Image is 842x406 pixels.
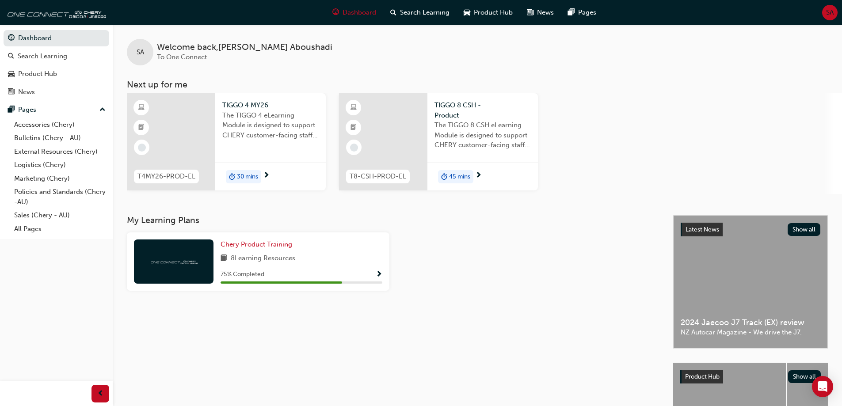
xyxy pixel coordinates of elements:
[11,209,109,222] a: Sales (Chery - AU)
[325,4,383,22] a: guage-iconDashboard
[351,102,357,114] span: learningResourceType_ELEARNING-icon
[18,87,35,97] div: News
[138,102,145,114] span: learningResourceType_ELEARNING-icon
[350,171,406,182] span: T8-CSH-PROD-EL
[390,7,396,18] span: search-icon
[18,69,57,79] div: Product Hub
[11,172,109,186] a: Marketing (Chery)
[441,171,447,182] span: duration-icon
[221,240,292,248] span: Chery Product Training
[826,8,834,18] span: SA
[788,370,821,383] button: Show all
[383,4,457,22] a: search-iconSearch Learning
[221,269,264,280] span: 75 % Completed
[686,226,719,233] span: Latest News
[681,318,820,328] span: 2024 Jaecoo J7 Track (EX) review
[680,370,821,384] a: Product HubShow all
[4,48,109,65] a: Search Learning
[568,7,575,18] span: pages-icon
[4,102,109,118] button: Pages
[99,104,106,116] span: up-icon
[685,373,720,380] span: Product Hub
[157,53,207,61] span: To One Connect
[11,131,109,145] a: Bulletins (Chery - AU)
[149,257,198,266] img: oneconnect
[457,4,520,22] a: car-iconProduct Hub
[222,110,319,140] span: The TIGGO 4 eLearning Module is designed to support CHERY customer-facing staff with the product ...
[113,80,842,90] h3: Next up for me
[578,8,596,18] span: Pages
[4,84,109,100] a: News
[11,118,109,132] a: Accessories (Chery)
[400,8,450,18] span: Search Learning
[339,93,538,190] a: T8-CSH-PROD-ELTIGGO 8 CSH - ProductThe TIGGO 8 CSH eLearning Module is designed to support CHERY ...
[4,4,106,21] img: oneconnect
[788,223,821,236] button: Show all
[350,144,358,152] span: learningRecordVerb_NONE-icon
[18,105,36,115] div: Pages
[376,269,382,280] button: Show Progress
[527,7,533,18] span: news-icon
[11,158,109,172] a: Logistics (Chery)
[812,376,833,397] div: Open Intercom Messenger
[11,185,109,209] a: Policies and Standards (Chery -AU)
[8,88,15,96] span: news-icon
[138,144,146,152] span: learningRecordVerb_NONE-icon
[231,253,295,264] span: 8 Learning Resources
[449,172,470,182] span: 45 mins
[263,172,270,180] span: next-icon
[376,271,382,279] span: Show Progress
[474,8,513,18] span: Product Hub
[157,42,332,53] span: Welcome back , [PERSON_NAME] Aboushadi
[8,70,15,78] span: car-icon
[537,8,554,18] span: News
[520,4,561,22] a: news-iconNews
[138,122,145,133] span: booktick-icon
[464,7,470,18] span: car-icon
[4,66,109,82] a: Product Hub
[237,172,258,182] span: 30 mins
[822,5,838,20] button: SA
[8,53,14,61] span: search-icon
[673,215,828,349] a: Latest NewsShow all2024 Jaecoo J7 Track (EX) reviewNZ Autocar Magazine - We drive the J7.
[137,171,195,182] span: T4MY26-PROD-EL
[343,8,376,18] span: Dashboard
[681,327,820,338] span: NZ Autocar Magazine - We drive the J7.
[8,106,15,114] span: pages-icon
[137,47,144,57] span: SA
[8,34,15,42] span: guage-icon
[221,239,296,250] a: Chery Product Training
[351,122,357,133] span: booktick-icon
[221,253,227,264] span: book-icon
[434,120,531,150] span: The TIGGO 8 CSH eLearning Module is designed to support CHERY customer-facing staff with the prod...
[127,215,659,225] h3: My Learning Plans
[4,28,109,102] button: DashboardSearch LearningProduct HubNews
[11,222,109,236] a: All Pages
[11,145,109,159] a: External Resources (Chery)
[222,100,319,110] span: TIGGO 4 MY26
[18,51,67,61] div: Search Learning
[475,172,482,180] span: next-icon
[4,30,109,46] a: Dashboard
[127,93,326,190] a: T4MY26-PROD-ELTIGGO 4 MY26The TIGGO 4 eLearning Module is designed to support CHERY customer-faci...
[97,388,104,399] span: prev-icon
[434,100,531,120] span: TIGGO 8 CSH - Product
[561,4,603,22] a: pages-iconPages
[332,7,339,18] span: guage-icon
[681,223,820,237] a: Latest NewsShow all
[229,171,235,182] span: duration-icon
